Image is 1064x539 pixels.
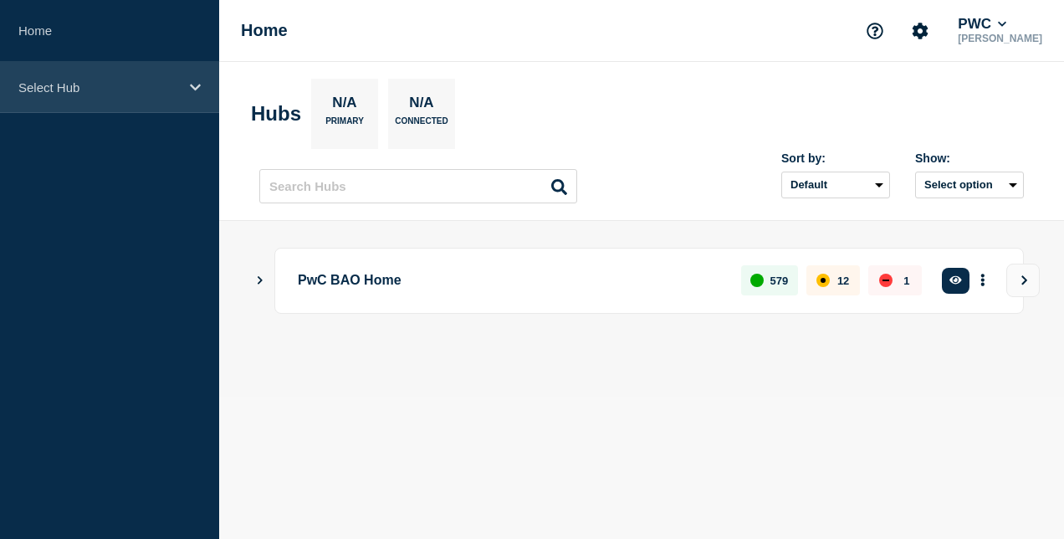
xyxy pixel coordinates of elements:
[903,275,909,287] p: 1
[915,172,1024,198] button: Select option
[837,275,849,287] p: 12
[972,265,994,296] button: More actions
[954,16,1010,33] button: PWC
[1006,264,1040,297] button: View
[256,275,264,287] button: Show Connected Hubs
[298,265,722,296] p: PwC BAO Home
[750,274,764,287] div: up
[395,116,448,134] p: Connected
[326,95,363,116] p: N/A
[915,151,1024,165] div: Show:
[903,13,938,49] button: Account settings
[781,172,890,198] select: Sort by
[857,13,893,49] button: Support
[781,151,890,165] div: Sort by:
[325,116,364,134] p: Primary
[816,274,830,287] div: affected
[879,274,893,287] div: down
[251,102,301,126] h2: Hubs
[241,21,288,40] h1: Home
[403,95,440,116] p: N/A
[770,275,789,287] p: 579
[18,80,179,95] p: Select Hub
[259,169,577,203] input: Search Hubs
[954,33,1046,44] p: [PERSON_NAME]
